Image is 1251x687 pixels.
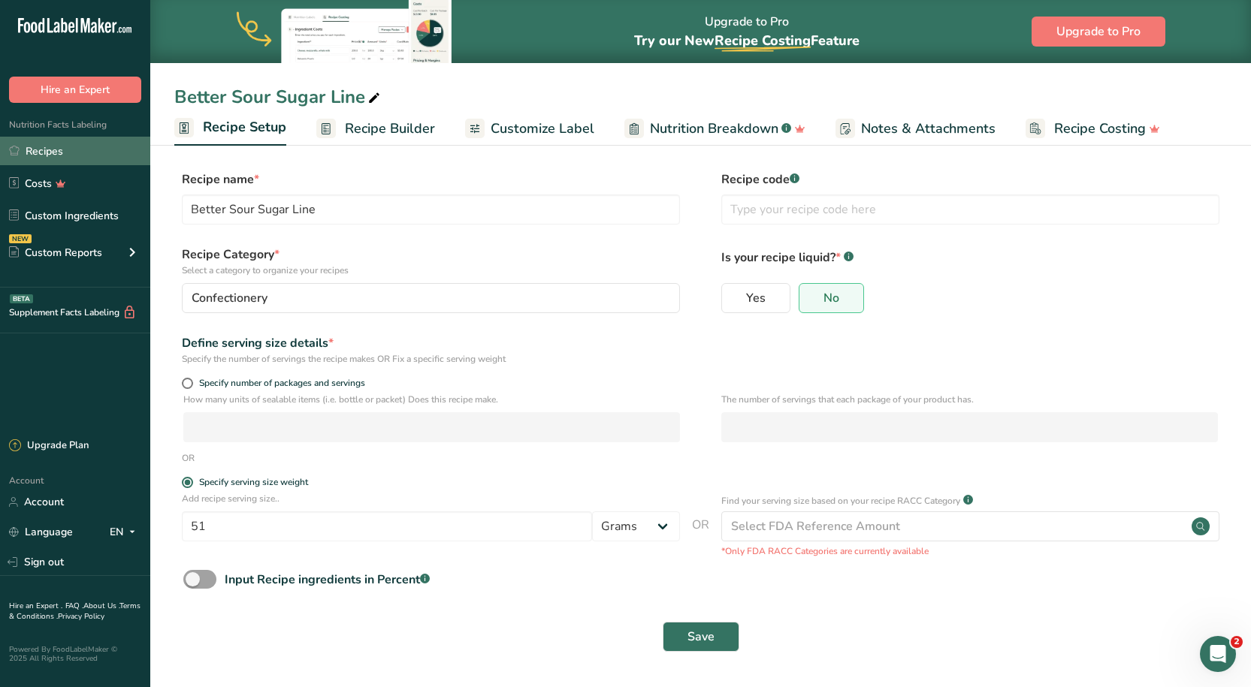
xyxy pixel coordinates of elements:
[721,494,960,508] p: Find your serving size based on your recipe RACC Category
[9,234,32,243] div: NEW
[182,511,592,541] input: Type your serving size here
[823,291,839,306] span: No
[721,544,1219,558] p: *Only FDA RACC Categories are currently available
[861,119,996,139] span: Notes & Attachments
[624,112,805,146] a: Nutrition Breakdown
[9,77,141,103] button: Hire an Expert
[836,112,996,146] a: Notes & Attachments
[182,246,680,277] label: Recipe Category
[199,477,308,488] div: Specify serving size weight
[687,628,715,646] span: Save
[1032,17,1165,47] button: Upgrade to Pro
[1231,636,1243,648] span: 2
[731,517,900,535] div: Select FDA Reference Amount
[650,119,778,139] span: Nutrition Breakdown
[65,601,83,611] a: FAQ .
[634,32,860,50] span: Try our New Feature
[9,601,62,611] a: Hire an Expert .
[721,194,1219,224] input: Type your recipe code here
[491,119,594,139] span: Customize Label
[225,571,430,589] div: Input Recipe ingredients in Percent
[110,523,141,541] div: EN
[1200,636,1236,672] iframe: Intercom live chat
[83,601,119,611] a: About Us .
[715,32,811,50] span: Recipe Costing
[182,194,680,224] input: Type your recipe name here
[692,516,709,558] span: OR
[1054,119,1146,139] span: Recipe Costing
[634,1,860,63] div: Upgrade to Pro
[174,83,383,110] div: Better Sour Sugar Line
[182,264,680,277] p: Select a category to organize your recipes
[182,170,680,188] label: Recipe name
[174,110,286,146] a: Recipe Setup
[9,601,141,622] a: Terms & Conditions .
[10,294,33,303] div: BETA
[1026,112,1160,146] a: Recipe Costing
[721,246,1219,267] p: Is your recipe liquid?
[192,289,267,307] span: Confectionery
[1056,23,1141,41] span: Upgrade to Pro
[58,611,104,622] a: Privacy Policy
[9,438,89,453] div: Upgrade Plan
[663,622,739,652] button: Save
[193,378,365,389] span: Specify number of packages and servings
[465,112,594,146] a: Customize Label
[345,119,435,139] span: Recipe Builder
[9,245,102,261] div: Custom Reports
[182,352,680,366] div: Specify the number of servings the recipe makes OR Fix a specific serving weight
[182,451,195,465] div: OR
[203,117,286,137] span: Recipe Setup
[182,283,680,313] button: Confectionery
[9,519,73,545] a: Language
[9,645,141,663] div: Powered By FoodLabelMaker © 2025 All Rights Reserved
[182,492,680,505] p: Add recipe serving size..
[746,291,766,306] span: Yes
[183,393,680,406] p: How many units of sealable items (i.e. bottle or packet) Does this recipe make.
[721,170,1219,188] label: Recipe code
[316,112,435,146] a: Recipe Builder
[182,334,680,352] div: Define serving size details
[721,393,1218,406] p: The number of servings that each package of your product has.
